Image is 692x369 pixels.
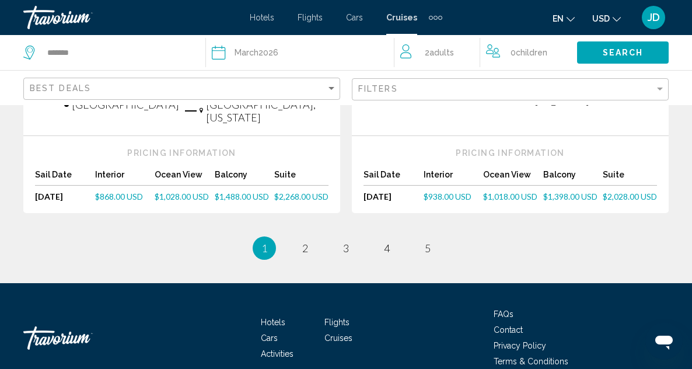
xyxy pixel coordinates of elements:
[603,48,644,58] span: Search
[261,318,285,327] a: Hotels
[577,41,669,63] button: Search
[324,318,350,327] a: Flights
[394,35,577,70] button: Travelers: 2 adults, 0 children
[424,192,484,201] a: $938.00 USD
[206,98,328,124] span: [GEOGRAPHIC_DATA], [US_STATE]
[346,13,363,22] a: Cars
[95,170,155,186] div: Interior
[215,192,275,201] a: $1,488.00 USD
[261,242,267,255] span: 1
[35,192,95,201] div: [DATE]
[425,242,431,255] span: 5
[35,170,95,186] div: Sail Date
[483,192,543,201] a: $1,018.00 USD
[212,35,394,70] button: March2026
[364,148,657,158] div: Pricing Information
[553,10,575,27] button: Change language
[302,242,308,255] span: 2
[592,10,621,27] button: Change currency
[215,192,269,201] span: $1,488.00 USD
[250,13,274,22] a: Hotels
[425,44,454,61] span: 2
[155,170,215,186] div: Ocean View
[543,192,603,201] a: $1,398.00 USD
[155,192,215,201] a: $1,028.00 USD
[261,333,278,343] a: Cars
[261,349,293,358] a: Activities
[235,44,278,61] div: 2026
[358,84,398,93] span: Filters
[352,78,669,102] button: Filter
[483,170,543,186] div: Ocean View
[483,192,537,201] span: $1,018.00 USD
[384,242,390,255] span: 4
[95,192,155,201] a: $868.00 USD
[23,6,238,29] a: Travorium
[494,341,546,350] a: Privacy Policy
[553,14,564,23] span: en
[429,8,442,27] button: Extra navigation items
[543,170,603,186] div: Balcony
[386,13,417,22] a: Cruises
[511,44,547,61] span: 0
[23,236,669,260] ul: Pagination
[424,170,484,186] div: Interior
[298,13,323,22] a: Flights
[592,14,610,23] span: USD
[429,48,454,57] span: Adults
[543,192,597,201] span: $1,398.00 USD
[274,170,328,186] div: Suite
[324,333,352,343] a: Cruises
[155,192,209,201] span: $1,028.00 USD
[648,12,660,23] span: JD
[494,325,523,335] a: Contact
[603,170,657,186] div: Suite
[215,170,275,186] div: Balcony
[424,192,471,201] span: $938.00 USD
[30,84,337,94] mat-select: Sort by
[494,309,513,319] a: FAQs
[364,170,424,186] div: Sail Date
[516,48,547,57] span: Children
[494,357,568,366] a: Terms & Conditions
[638,5,669,30] button: User Menu
[23,321,140,356] a: Travorium
[95,192,143,201] span: $868.00 USD
[364,192,424,201] div: [DATE]
[30,83,91,93] span: Best Deals
[35,148,328,158] div: Pricing Information
[343,242,349,255] span: 3
[274,192,328,201] a: $2,268.00 USD
[645,322,683,360] iframe: Button to launch messaging window
[603,192,657,201] a: $2,028.00 USD
[235,48,258,57] span: March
